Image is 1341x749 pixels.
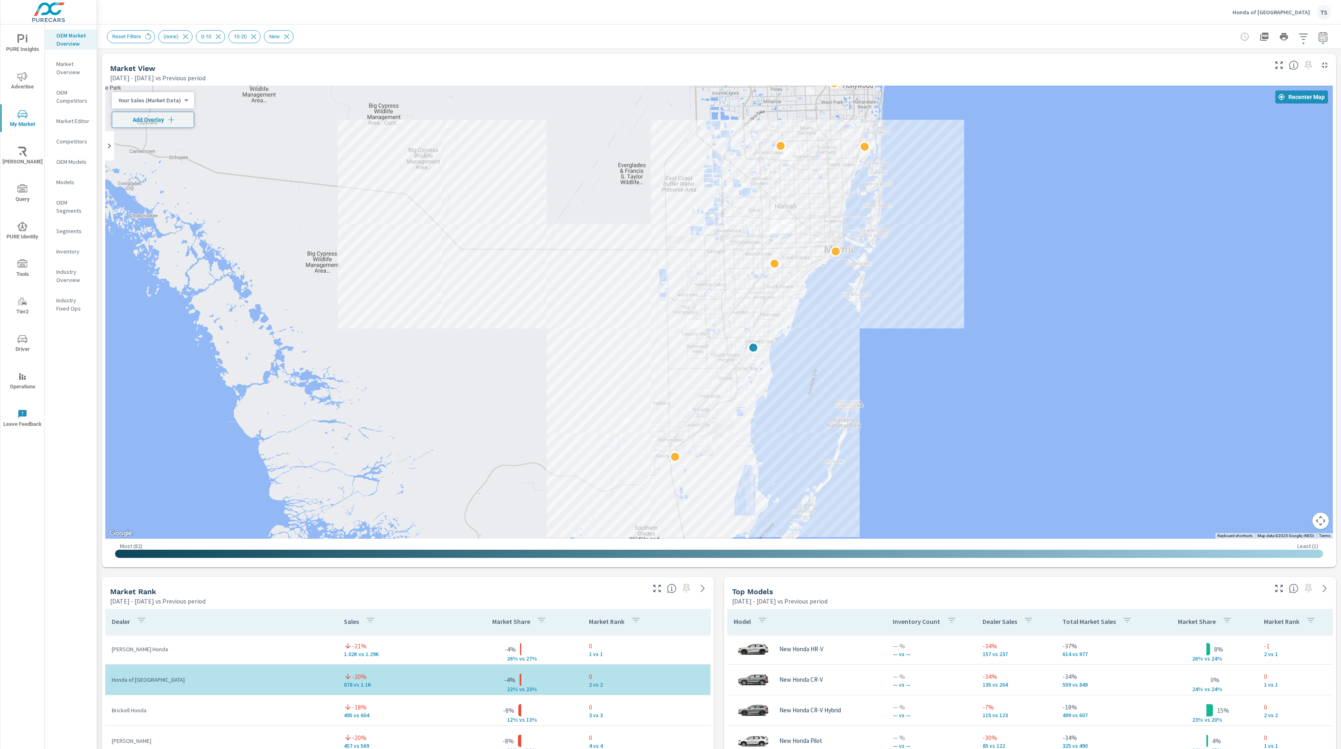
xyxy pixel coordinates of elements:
p: 559 vs 849 [1062,681,1149,688]
h5: Top Models [732,587,773,596]
span: Leave Feedback [3,409,42,429]
p: 85 vs 122 [983,742,1049,749]
button: Recenter Map [1275,90,1328,104]
p: Industry Overview [56,268,90,284]
p: -8% [502,736,514,746]
p: 135 vs 204 [983,681,1049,688]
p: New Honda Pilot [779,737,822,745]
p: s 24% [1207,685,1227,693]
span: Query [3,184,42,204]
span: Reset Filters [107,33,146,40]
p: 157 vs 237 [983,651,1049,657]
p: -21% [352,641,367,651]
p: OEM Market Overview [56,31,90,48]
p: 0 [589,702,704,712]
a: Terms (opens in new tab) [1319,533,1330,538]
p: Honda of [GEOGRAPHIC_DATA] [112,676,331,684]
p: 325 vs 490 [1062,742,1149,749]
button: Make Fullscreen [1272,582,1286,595]
p: — % [893,641,969,651]
p: 499 vs 607 [1062,712,1149,718]
p: -34% [1062,733,1149,742]
p: 0 [589,672,704,681]
p: Market Overview [56,60,90,76]
p: Competitors [56,137,90,145]
p: — % [893,733,969,742]
p: 12% v [501,716,522,723]
p: Least ( 1 ) [1297,542,1318,550]
img: Google [107,528,134,539]
img: glamour [737,698,770,723]
p: -7% [983,702,1049,712]
span: Tools [3,259,42,279]
p: -18% [1062,702,1149,712]
div: Competitors [45,135,97,148]
p: — % [893,702,969,712]
button: Apply Filters [1295,29,1312,45]
p: New Honda CR-V [779,676,823,683]
div: Inventory [45,245,97,258]
p: Segments [56,227,90,235]
p: 1 vs 1 [1264,742,1337,749]
p: Brickell Honda [112,706,331,714]
p: 3 vs 3 [589,712,704,718]
p: 2 vs 1 [1264,651,1337,657]
p: -18% [352,702,367,712]
div: Reset Filters [107,30,155,43]
p: — % [893,672,969,681]
p: Market Rank [589,617,624,626]
span: New [264,33,285,40]
span: Find the biggest opportunities within your model lineup nationwide. [Source: Market registration ... [1289,584,1299,593]
button: "Export Report to PDF" [1256,29,1272,45]
p: 115 vs 123 [983,712,1049,718]
p: -30% [983,733,1049,742]
p: -1 [1264,641,1337,651]
p: Inventory [56,247,90,256]
p: s 24% [1207,655,1227,662]
button: Make Fullscreen [1272,59,1286,72]
a: Open this area in Google Maps (opens a new window) [107,528,134,539]
p: — vs — [893,651,969,657]
h5: Market View [110,64,155,73]
button: Add Overlay [112,112,194,128]
p: -34% [983,672,1049,681]
span: Recenter Map [1279,93,1325,101]
p: Market Share [492,617,530,626]
p: Dealer Sales [983,617,1017,626]
div: Market Editor [45,115,97,127]
p: OEM Segments [56,198,90,215]
p: 4 vs 4 [589,742,704,749]
span: 0-10 [196,33,216,40]
p: Industry Fixed Ops [56,296,90,313]
span: Market Rank shows you how you rank, in terms of sales, to other dealerships in your market. “Mark... [667,584,677,593]
div: Models [45,176,97,188]
p: 614 vs 977 [1062,651,1149,657]
p: Dealer [112,617,130,626]
p: Your Sales (Market Data) [118,97,181,104]
p: Market Editor [56,117,90,125]
span: PURE Insights [3,34,42,54]
p: 1 vs 1 [1264,681,1337,688]
p: 4% [1212,736,1221,746]
div: 0-10 [196,30,225,43]
p: Models [56,178,90,186]
p: -34% [983,641,1049,651]
p: 23% v [1186,716,1207,723]
p: 0 [1264,702,1337,712]
p: [DATE] - [DATE] vs Previous period [110,596,206,606]
button: Minimize Widget [1318,59,1331,72]
span: Add Overlay [115,116,190,124]
span: Operations [3,372,42,392]
div: OEM Segments [45,196,97,217]
p: Sales [344,617,359,626]
p: OEM Models [56,158,90,166]
p: -8% [503,705,514,715]
p: 2 vs 2 [1264,712,1337,718]
span: Advertise [3,72,42,92]
div: Your Sales (Market Data) [112,97,188,104]
p: 1 vs 1 [589,651,704,657]
p: 2 vs 2 [589,681,704,688]
p: — vs — [893,742,969,749]
p: — vs — [893,712,969,718]
span: My Market [3,109,42,129]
